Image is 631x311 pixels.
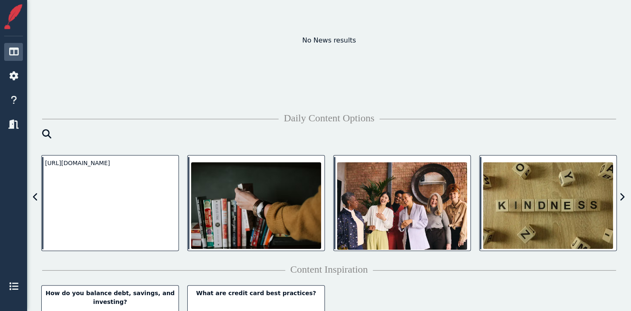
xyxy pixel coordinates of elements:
div: [URL][DOMAIN_NAME] [45,159,175,168]
div: No News results [37,35,621,102]
div: What are credit card best practices? [191,289,321,298]
h4: Daily Content Options [42,112,616,124]
div: How do you balance debt, savings, and investing? [45,289,175,306]
img: Storiful Square [1,4,26,29]
img: Today is National Do Something Nice Day! This holiday is a great reminder that even small acts of... [483,162,613,249]
img: D.E.A.R. Day (Drop Everything and Read Day) is celebrated annually on April 12, honoring author B... [191,162,321,249]
iframe: Chat [596,273,625,305]
h4: Content Inspiration [42,263,616,276]
img: As a woman with a career that I love, today on International Women's Day I’m grateful for the con... [337,162,467,250]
